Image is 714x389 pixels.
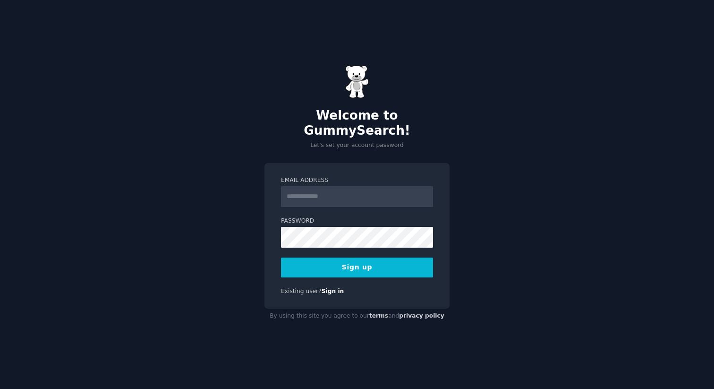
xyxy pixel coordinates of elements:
h2: Welcome to GummySearch! [264,108,450,138]
span: Existing user? [281,288,322,294]
img: Gummy Bear [345,65,369,98]
div: By using this site you agree to our and [264,309,450,324]
a: Sign in [322,288,344,294]
p: Let's set your account password [264,141,450,150]
a: terms [369,312,388,319]
label: Email Address [281,176,433,185]
button: Sign up [281,258,433,277]
label: Password [281,217,433,225]
a: privacy policy [399,312,444,319]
